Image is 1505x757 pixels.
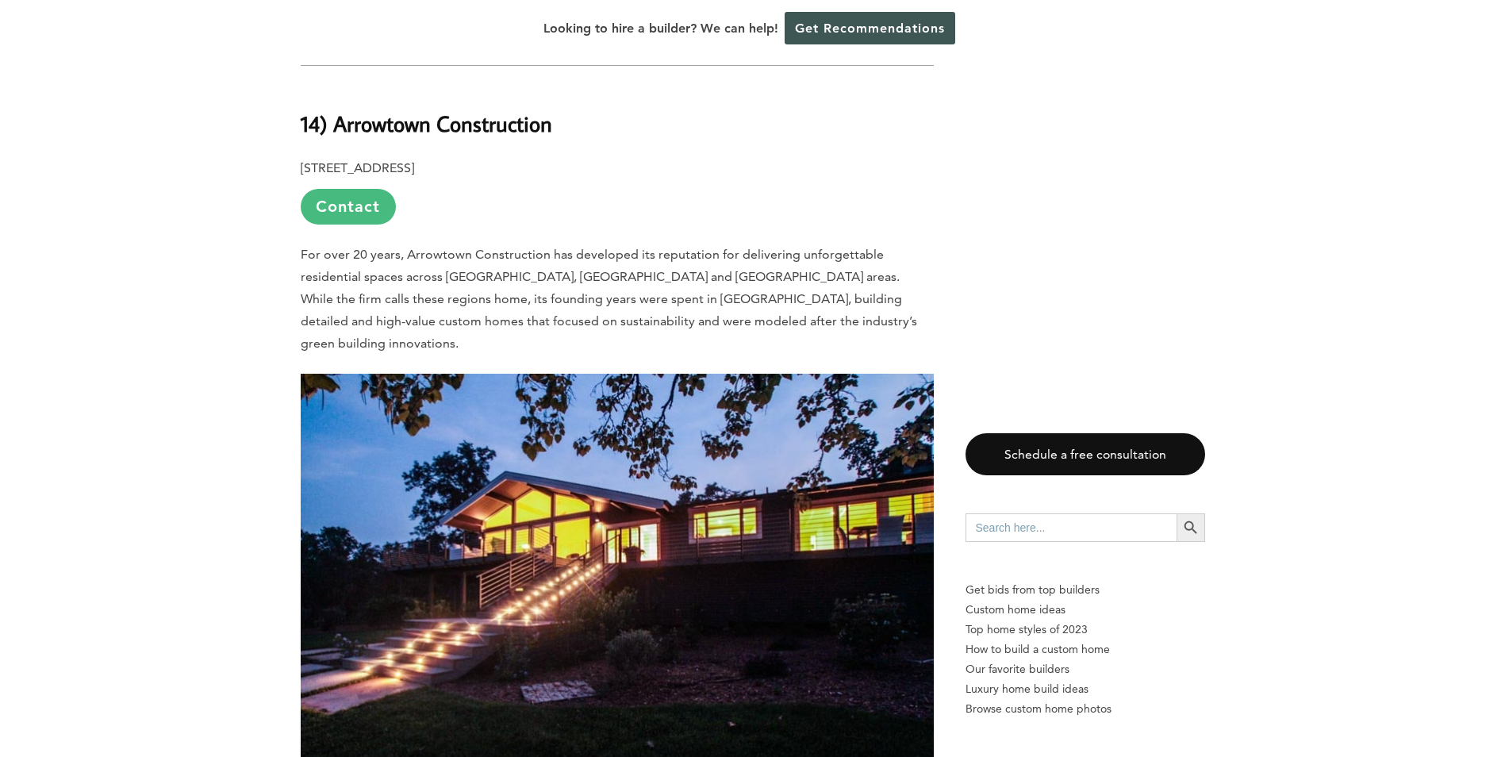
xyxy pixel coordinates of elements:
[966,699,1205,719] a: Browse custom home photos
[301,110,552,137] b: 14) Arrowtown Construction
[301,160,414,175] b: [STREET_ADDRESS]
[785,12,955,44] a: Get Recommendations
[1426,678,1486,738] iframe: Drift Widget Chat Controller
[1182,519,1200,536] svg: Search
[301,189,396,225] a: Contact
[966,580,1205,600] p: Get bids from top builders
[301,247,917,351] span: For over 20 years, Arrowtown Construction has developed its reputation for delivering unforgettab...
[966,659,1205,679] a: Our favorite builders
[966,679,1205,699] a: Luxury home build ideas
[966,640,1205,659] a: How to build a custom home
[966,620,1205,640] a: Top home styles of 2023
[966,600,1205,620] a: Custom home ideas
[966,433,1205,475] a: Schedule a free consultation
[966,513,1177,542] input: Search here...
